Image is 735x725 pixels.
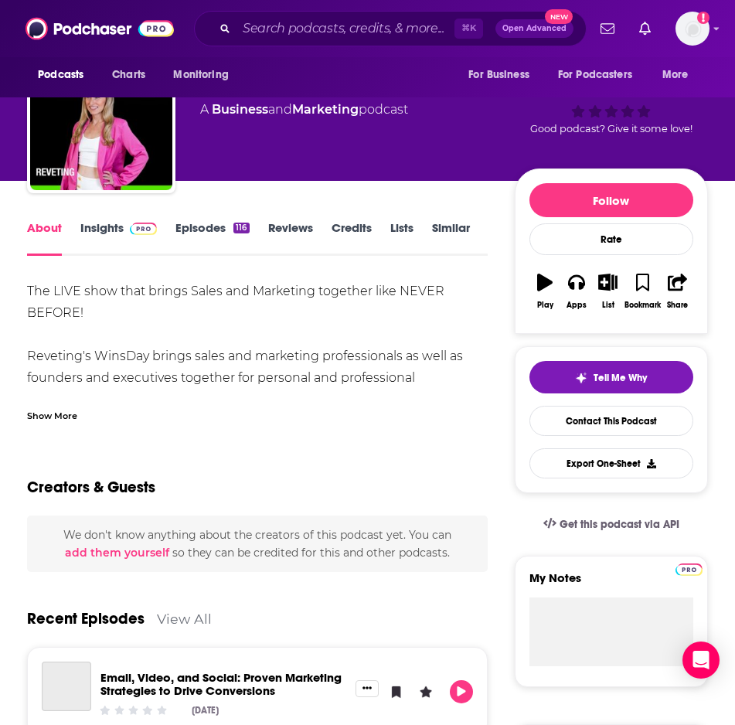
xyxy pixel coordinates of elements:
button: Share [662,264,693,319]
button: open menu [162,60,248,90]
button: Show More Button [356,680,379,697]
a: Pro website [675,561,703,576]
a: Show notifications dropdown [594,15,621,42]
span: Get this podcast via API [560,518,679,531]
span: Logged in as patiencebaldacci [675,12,709,46]
a: Get this podcast via API [531,505,692,543]
label: My Notes [529,570,693,597]
button: Play [529,264,561,319]
div: Search podcasts, credits, & more... [194,11,587,46]
button: tell me why sparkleTell Me Why [529,361,693,393]
button: Bookmark [624,264,662,319]
div: A podcast [200,100,408,119]
div: Rate [529,223,693,255]
span: Podcasts [38,64,83,86]
button: Apps [561,264,593,319]
div: Community Rating: 0 out of 5 [98,704,168,716]
button: Follow [529,183,693,217]
div: Open Intercom Messenger [682,642,720,679]
span: Tell Me Why [594,372,647,384]
span: Good podcast? Give it some love! [530,123,692,134]
div: [DATE] [192,705,219,716]
button: open menu [27,60,104,90]
a: Similar [432,220,470,256]
span: Monitoring [173,64,228,86]
span: For Podcasters [558,64,632,86]
img: tell me why sparkle [575,372,587,384]
a: InsightsPodchaser Pro [80,220,157,256]
a: Episodes116 [175,220,249,256]
button: Show profile menu [675,12,709,46]
a: Recent Episodes [27,609,145,628]
div: Apps [567,301,587,310]
div: The LIVE show that brings Sales and Marketing together like NEVER BEFORE! Reveting's WinsDay brin... [27,281,487,475]
button: List [592,264,624,319]
img: Podchaser Pro [130,223,157,235]
button: add them yourself [65,546,169,559]
span: We don't know anything about the creators of this podcast yet . You can so they can be credited f... [63,528,451,559]
div: Good podcast? Give it some love! [515,53,708,148]
button: Open AdvancedNew [495,19,573,38]
button: open menu [652,60,708,90]
a: Lists [390,220,413,256]
div: 116 [233,223,249,233]
a: Credits [332,220,372,256]
h2: Creators & Guests [27,478,155,497]
span: Open Advanced [502,25,567,32]
button: Play [450,680,473,703]
a: View All [157,611,212,627]
a: Business [212,102,268,117]
img: Podchaser Pro [675,563,703,576]
img: WinsDay [30,48,172,190]
input: Search podcasts, credits, & more... [236,16,454,41]
div: List [602,301,614,310]
button: open menu [458,60,549,90]
img: User Profile [675,12,709,46]
img: Podchaser - Follow, Share and Rate Podcasts [26,14,174,43]
span: ⌘ K [454,19,483,39]
div: Play [537,301,553,310]
div: Share [667,301,688,310]
span: Charts [112,64,145,86]
button: Export One-Sheet [529,448,693,478]
a: Email, Video, and Social: Proven Marketing Strategies to Drive Conversions [42,662,91,711]
button: open menu [548,60,655,90]
a: Marketing [292,102,359,117]
a: Show notifications dropdown [633,15,657,42]
a: Charts [102,60,155,90]
svg: Add a profile image [697,12,709,24]
a: Email, Video, and Social: Proven Marketing Strategies to Drive Conversions [100,670,342,698]
span: More [662,64,689,86]
button: Bookmark Episode [385,680,408,703]
a: Contact This Podcast [529,406,693,436]
span: and [268,102,292,117]
span: New [545,9,573,24]
a: Reviews [268,220,313,256]
a: About [27,220,62,256]
button: Leave a Rating [414,680,437,703]
span: For Business [468,64,529,86]
div: Bookmark [624,301,661,310]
